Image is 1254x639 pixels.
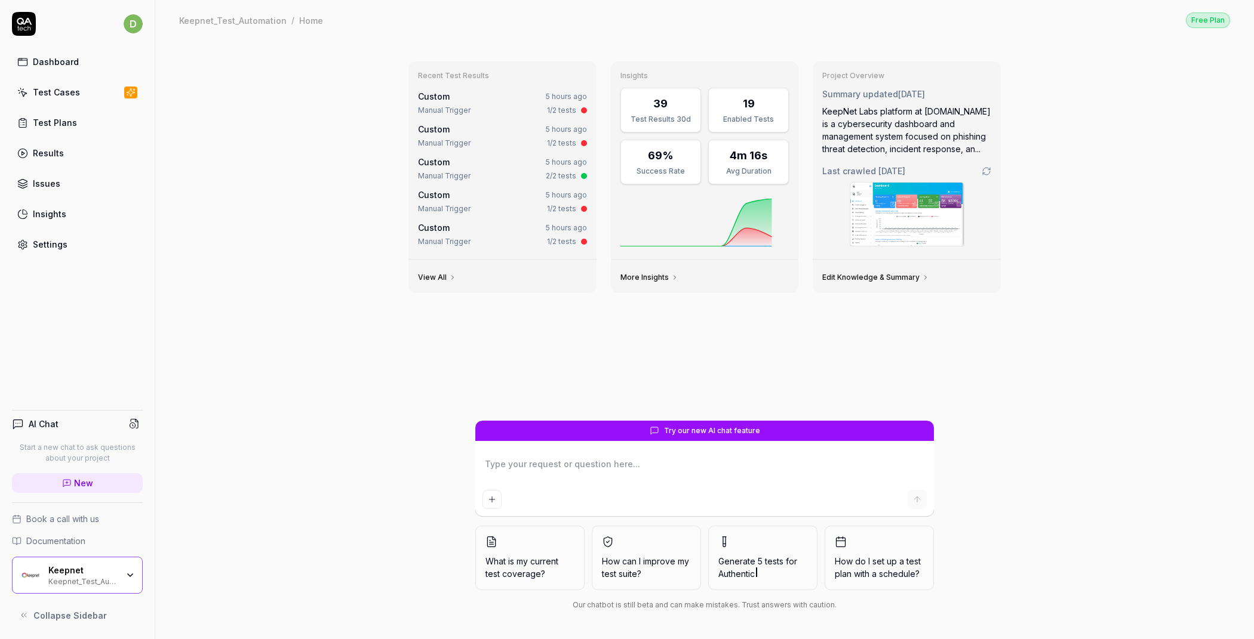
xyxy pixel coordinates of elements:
button: Free Plan [1186,12,1230,28]
div: 4m 16s [730,147,767,163]
a: More Insights [620,273,678,282]
a: Dashboard [12,50,143,73]
time: 5 hours ago [546,223,587,232]
div: Keepnet_Test_Automation [179,14,287,26]
span: Summary updated [822,89,898,99]
span: Custom [418,91,450,101]
a: Issues [12,172,143,195]
span: Custom [418,124,450,134]
div: Keepnet [48,565,118,576]
div: Manual Trigger [418,105,471,116]
div: 39 [653,95,668,112]
div: Settings [33,238,67,251]
div: Avg Duration [716,166,781,177]
span: Try our new AI chat feature [664,425,760,436]
div: 1/2 tests [547,105,576,116]
button: How can I improve my test suite? [592,526,701,590]
div: 1/2 tests [547,138,576,149]
span: d [124,14,143,33]
div: Manual Trigger [418,203,471,214]
div: Dashboard [33,55,79,68]
span: Collapse Sidebar [33,609,107,622]
a: Test Cases [12,81,143,104]
a: Custom5 hours agoManual Trigger1/2 tests [416,121,589,151]
a: Test Plans [12,111,143,134]
span: New [74,477,93,489]
button: Collapse Sidebar [12,603,143,627]
span: Custom [418,223,450,233]
a: New [12,473,143,493]
a: Edit Knowledge & Summary [822,273,929,282]
div: 69% [648,147,674,163]
div: Manual Trigger [418,236,471,247]
time: 5 hours ago [546,190,587,199]
span: Authentic [718,569,755,579]
div: Free Plan [1186,13,1230,28]
a: Insights [12,202,143,226]
a: Custom5 hours agoManual Trigger1/2 tests [416,186,589,217]
div: Insights [33,208,66,220]
button: Generate 5 tests forAuthentic [708,526,817,590]
a: Settings [12,233,143,256]
button: Add attachment [482,490,502,509]
div: Test Plans [33,116,77,129]
button: What is my current test coverage? [475,526,585,590]
h3: Insights [620,71,789,81]
time: 5 hours ago [546,158,587,166]
div: Our chatbot is still beta and can make mistakes. Trust answers with caution. [475,600,934,610]
time: [DATE] [878,166,905,176]
div: Keepnet_Test_Automation [48,576,118,585]
div: KeepNet Labs platform at [DOMAIN_NAME] is a cybersecurity dashboard and management system focused... [822,105,991,155]
a: Go to crawling settings [982,166,991,176]
img: Screenshot [850,183,964,246]
div: Home [299,14,323,26]
a: View All [418,273,456,282]
span: How do I set up a test plan with a schedule? [835,555,924,580]
p: Start a new chat to ask questions about your project [12,442,143,464]
div: Issues [33,177,60,190]
span: Custom [418,157,450,167]
div: 1/2 tests [547,203,576,214]
h3: Recent Test Results [418,71,587,81]
a: Book a call with us [12,513,143,525]
button: How do I set up a test plan with a schedule? [825,526,934,590]
span: Documentation [26,535,85,547]
div: 19 [743,95,755,112]
div: Manual Trigger [418,138,471,149]
div: Results [33,147,64,159]
a: Custom5 hours agoManual Trigger1/2 tests [416,219,589,249]
button: Keepnet LogoKeepnetKeepnet_Test_Automation [12,557,143,594]
a: Custom5 hours agoManual Trigger1/2 tests [416,88,589,118]
div: Test Cases [33,86,80,98]
span: Last crawled [822,165,905,177]
time: 5 hours ago [546,125,587,134]
h4: AI Chat [29,418,59,430]
span: How can I improve my test suite? [602,555,691,580]
div: Success Rate [628,166,693,177]
div: Enabled Tests [716,114,781,125]
a: Results [12,141,143,165]
div: 1/2 tests [547,236,576,247]
button: d [124,12,143,36]
span: What is my current test coverage? [485,555,574,580]
a: Documentation [12,535,143,547]
div: Manual Trigger [418,171,471,181]
span: Book a call with us [26,513,99,525]
div: / [291,14,294,26]
div: 2/2 tests [546,171,576,181]
h3: Project Overview [822,71,991,81]
img: Keepnet Logo [20,564,41,586]
div: Test Results 30d [628,114,693,125]
time: 5 hours ago [546,92,587,101]
a: Custom5 hours agoManual Trigger2/2 tests [416,153,589,184]
span: Custom [418,190,450,200]
span: Generate 5 tests for [718,555,807,580]
time: [DATE] [898,89,925,99]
